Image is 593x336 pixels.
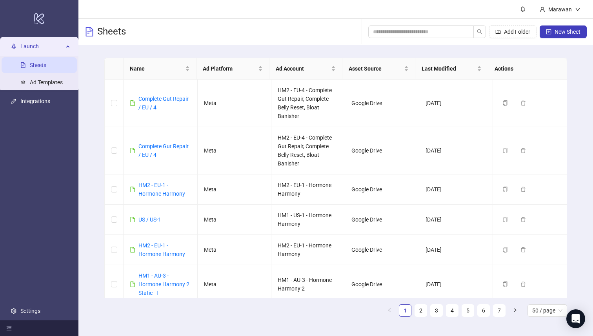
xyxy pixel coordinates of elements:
span: delete [520,282,526,287]
td: HM2 - EU-1 - Hormone Harmony [271,174,345,205]
td: [DATE] [419,174,493,205]
td: Meta [198,80,271,127]
a: HM1 - AU-3 - Hormone Harmony 2 Static - F [138,272,189,296]
th: Name [124,58,196,80]
td: Meta [198,174,271,205]
span: delete [520,100,526,106]
td: [DATE] [419,265,493,304]
div: Open Intercom Messenger [566,309,585,328]
a: 6 [478,305,489,316]
a: 4 [446,305,458,316]
td: HM2 - EU-4 - Complete Gut Repair, Complete Belly Reset, Bloat Banisher [271,127,345,174]
div: Marawan [545,5,575,14]
span: file [130,217,135,222]
a: Complete Gut Repair / EU / 4 [138,96,189,111]
li: 4 [446,304,458,317]
td: [DATE] [419,127,493,174]
td: [DATE] [419,235,493,265]
td: Google Drive [345,235,419,265]
h3: Sheets [97,25,126,38]
span: Name [130,64,184,73]
span: copy [502,100,508,106]
th: Ad Account [269,58,342,80]
span: rocket [11,44,16,49]
span: Add Folder [504,29,530,35]
button: New Sheet [540,25,587,38]
a: Settings [20,308,40,314]
span: file-text [85,27,94,36]
a: Sheets [30,62,46,69]
span: file [130,148,135,153]
td: [DATE] [419,80,493,127]
td: HM2 - EU-1 - Hormone Harmony [271,235,345,265]
td: HM2 - EU-4 - Complete Gut Repair, Complete Belly Reset, Bloat Banisher [271,80,345,127]
li: 7 [493,304,506,317]
span: file [130,100,135,106]
li: 5 [462,304,474,317]
td: Meta [198,265,271,304]
td: [DATE] [419,205,493,235]
span: copy [502,247,508,252]
span: file [130,187,135,192]
a: HM2 - EU-1 - Hormone Harmony [138,242,185,257]
li: 2 [415,304,427,317]
span: file [130,282,135,287]
span: delete [520,247,526,252]
span: Launch [20,39,64,54]
button: left [383,304,396,317]
span: Last Modified [422,64,475,73]
span: left [387,308,392,312]
button: Add Folder [489,25,537,38]
span: user [540,7,545,12]
a: US / US-1 [138,216,161,223]
span: 50 / page [532,305,562,316]
td: HM1 - US-1 - Hormone Harmony [271,205,345,235]
span: copy [502,282,508,287]
a: 1 [399,305,411,316]
td: HM1 - AU-3 - Hormone Harmony 2 [271,265,345,304]
span: New Sheet [555,29,580,35]
td: Google Drive [345,80,419,127]
td: Meta [198,235,271,265]
span: right [513,308,517,312]
span: bell [520,6,526,12]
span: Ad Account [276,64,329,73]
th: Last Modified [415,58,488,80]
span: delete [520,217,526,222]
th: Asset Source [342,58,415,80]
span: plus-square [546,29,551,35]
li: 1 [399,304,411,317]
a: HM2 - EU-1 - Hormone Harmony [138,182,185,197]
a: Ad Templates [30,80,63,86]
li: 3 [430,304,443,317]
span: down [575,7,580,12]
span: folder-add [495,29,501,35]
a: 7 [493,305,505,316]
td: Meta [198,205,271,235]
li: Previous Page [383,304,396,317]
td: Google Drive [345,127,419,174]
span: copy [502,187,508,192]
td: Google Drive [345,174,419,205]
th: Ad Platform [196,58,269,80]
span: menu-fold [6,325,12,331]
button: right [509,304,521,317]
li: Next Page [509,304,521,317]
td: Meta [198,127,271,174]
div: Page Size [528,304,567,317]
a: Complete Gut Repair / EU / 4 [138,143,189,158]
td: Google Drive [345,205,419,235]
span: copy [502,148,508,153]
td: Google Drive [345,265,419,304]
a: 3 [431,305,442,316]
span: Asset Source [349,64,402,73]
a: 2 [415,305,427,316]
span: file [130,247,135,252]
span: delete [520,148,526,153]
span: delete [520,187,526,192]
li: 6 [477,304,490,317]
span: copy [502,217,508,222]
span: search [477,29,482,35]
a: 5 [462,305,474,316]
th: Actions [488,58,561,80]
